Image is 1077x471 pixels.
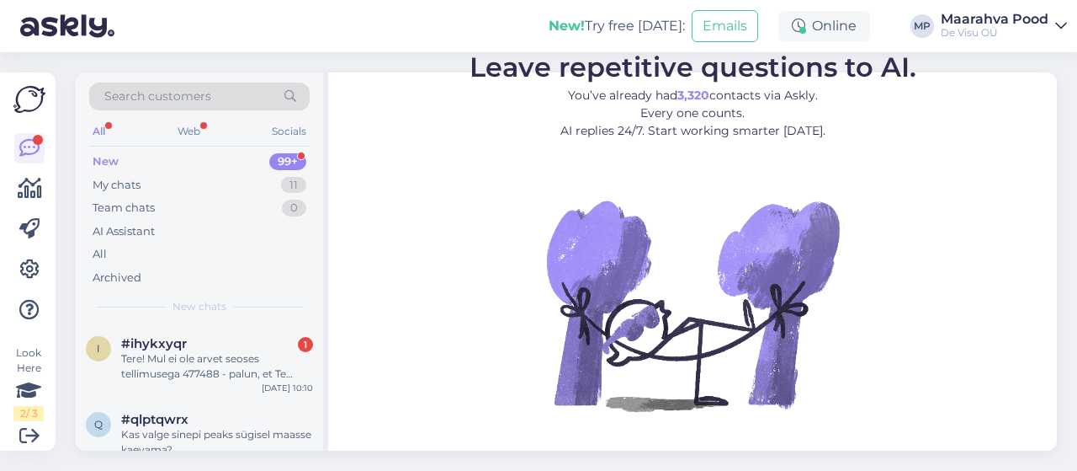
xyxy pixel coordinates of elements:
[778,11,870,41] div: Online
[13,345,44,421] div: Look Here
[470,87,916,140] p: You’ve already had contacts via Askly. Every one counts. AI replies 24/7. Start working smarter [...
[174,120,204,142] div: Web
[97,342,100,355] span: i
[677,88,709,103] b: 3,320
[93,270,141,286] div: Archived
[541,153,844,457] img: No Chat active
[13,86,45,113] img: Askly Logo
[93,177,141,194] div: My chats
[262,382,313,394] div: [DATE] 10:10
[298,337,313,352] div: 1
[93,153,119,170] div: New
[89,120,109,142] div: All
[93,246,107,263] div: All
[941,13,1048,26] div: Maarahva Pood
[692,10,758,42] button: Emails
[941,26,1048,40] div: De Visu OÜ
[268,120,310,142] div: Socials
[104,88,211,105] span: Search customers
[941,13,1067,40] a: Maarahva PoodDe Visu OÜ
[121,412,188,427] span: #qlptqwrx
[13,406,44,421] div: 2 / 3
[282,200,306,217] div: 0
[172,299,226,314] span: New chats
[93,223,155,240] div: AI Assistant
[269,153,306,170] div: 99+
[93,200,155,217] div: Team chats
[910,14,934,38] div: MP
[549,18,585,34] b: New!
[94,418,103,431] span: q
[281,177,306,194] div: 11
[121,427,313,458] div: Kas valge sinepi peaks sügisel maasse kaevama?
[470,51,916,83] span: Leave repetitive questions to AI.
[121,336,187,351] span: #ihykxyqr
[549,16,685,36] div: Try free [DATE]:
[121,351,313,382] div: Tere! Mul ei ole arvet seoses tellimusega 477488 - palun, et Te saadaks [PERSON_NAME] meilile [EM...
